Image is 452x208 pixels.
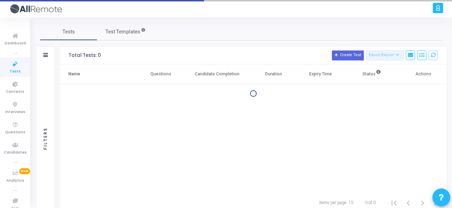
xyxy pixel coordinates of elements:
[106,28,140,36] span: Test Templates
[6,89,24,95] span: Contests
[365,199,376,206] div: 0 of 0
[400,64,447,84] th: Actions
[366,50,404,60] button: Export Report
[138,64,184,84] th: Questions
[349,199,354,206] div: 15
[10,69,21,75] span: Tests
[5,129,25,135] span: Questions
[9,2,62,16] img: logo
[19,168,30,174] span: New
[69,53,101,58] div: Total Tests: 0
[332,50,364,60] button: Create Test
[319,199,347,206] div: Items per page:
[297,64,344,84] th: Expiry Time
[344,64,400,84] th: Status
[63,28,75,36] span: Tests
[42,99,49,177] div: Filters
[5,41,26,47] span: Dashboard
[184,64,250,84] th: Candidate Completion
[60,64,138,84] th: Name
[6,178,24,184] span: Analytics
[250,64,297,84] th: Duration
[4,150,27,156] span: Candidates
[5,109,25,115] span: Interviews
